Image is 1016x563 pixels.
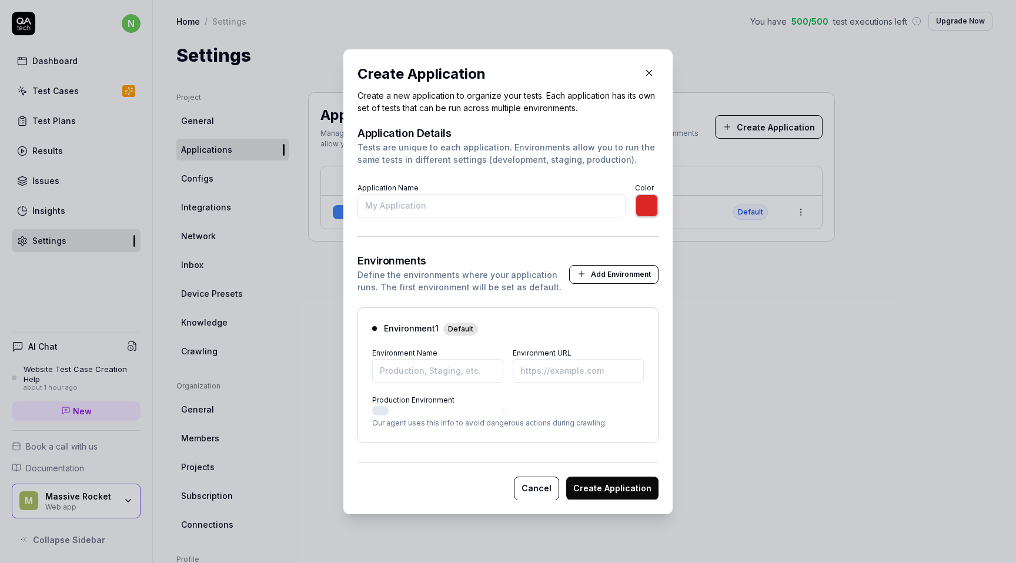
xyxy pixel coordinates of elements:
button: Add Environment [569,264,659,283]
button: Close Modal [640,63,659,82]
div: Tests are unique to each application. Environments allow you to run the same tests in different s... [357,141,659,166]
label: Application Name [357,183,419,192]
div: Define the environments where your application runs. The first environment will be set as default. [357,268,569,293]
p: Our agent uses this info to avoid dangerous actions during crawling. [372,417,644,428]
label: Environment Name [372,348,437,357]
label: Environment URL [513,348,571,357]
span: Environment 1 [384,321,478,335]
p: Create a new application to organize your tests. Each application has its own set of tests that c... [357,89,659,114]
h2: Create Application [357,63,659,85]
label: Color [635,183,654,192]
input: https://example.com [513,358,644,382]
label: Production Environment [372,395,454,404]
h3: Environments [357,255,569,266]
span: Default [443,322,478,335]
button: Cancel [514,476,559,500]
button: Create Application [566,476,659,500]
h3: Application Details [357,128,659,139]
input: My Application [357,194,626,217]
input: Production, Staging, etc. [372,358,503,382]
